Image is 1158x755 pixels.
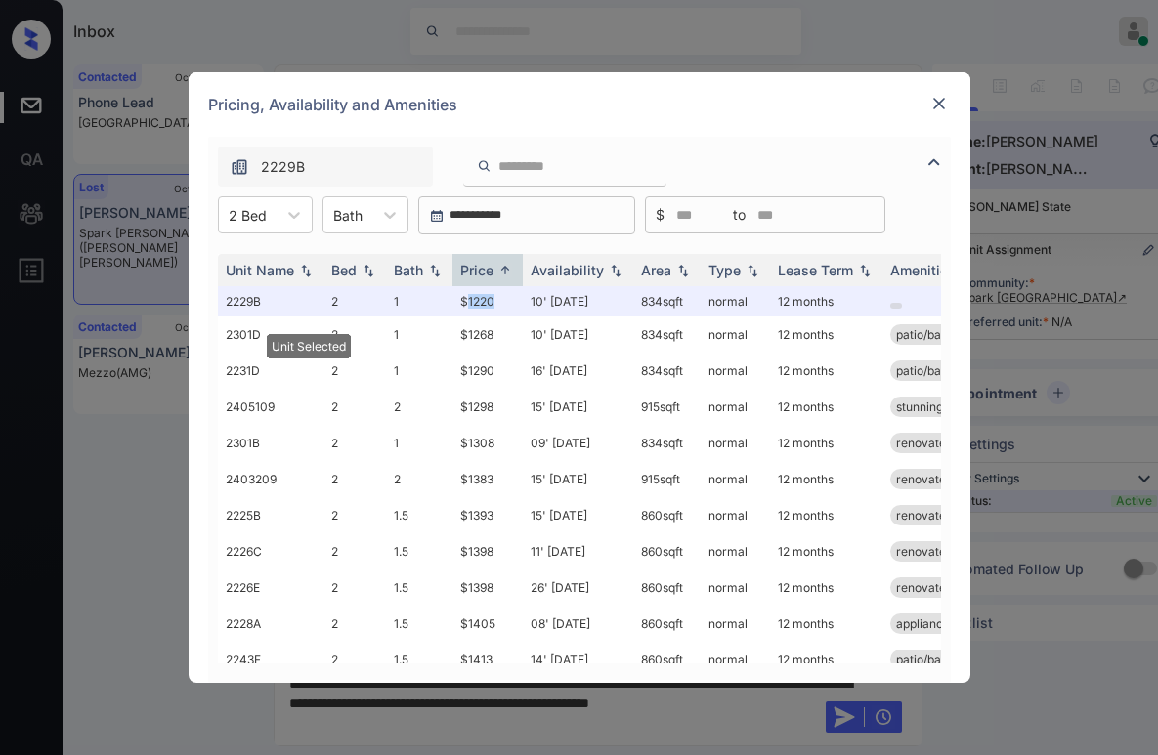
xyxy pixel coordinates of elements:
[189,72,970,137] div: Pricing, Availability and Amenities
[323,286,386,316] td: 2
[606,264,625,277] img: sorting
[633,533,701,569] td: 860 sqft
[386,533,452,569] td: 1.5
[890,262,956,278] div: Amenities
[386,389,452,425] td: 2
[896,580,953,595] span: renovated
[452,497,523,533] td: $1393
[218,533,323,569] td: 2226C
[523,569,633,606] td: 26' [DATE]
[770,425,882,461] td: 12 months
[460,262,493,278] div: Price
[523,425,633,461] td: 09' [DATE]
[770,606,882,642] td: 12 months
[770,569,882,606] td: 12 months
[386,569,452,606] td: 1.5
[386,353,452,389] td: 1
[218,389,323,425] td: 2405109
[452,569,523,606] td: $1398
[386,461,452,497] td: 2
[218,316,323,353] td: 2301D
[673,264,693,277] img: sorting
[633,642,701,678] td: 860 sqft
[701,642,770,678] td: normal
[218,353,323,389] td: 2231D
[452,389,523,425] td: $1298
[523,606,633,642] td: 08' [DATE]
[452,316,523,353] td: $1268
[394,262,423,278] div: Bath
[770,642,882,678] td: 12 months
[733,204,746,226] span: to
[495,263,515,277] img: sorting
[218,569,323,606] td: 2226E
[386,316,452,353] td: 1
[218,425,323,461] td: 2301B
[743,264,762,277] img: sorting
[386,425,452,461] td: 1
[452,642,523,678] td: $1413
[896,508,953,523] span: renovated
[323,533,386,569] td: 2
[701,353,770,389] td: normal
[452,533,523,569] td: $1398
[922,150,946,174] img: icon-zuma
[323,569,386,606] td: 2
[218,461,323,497] td: 2403209
[523,316,633,353] td: 10' [DATE]
[633,606,701,642] td: 860 sqft
[452,425,523,461] td: $1308
[452,286,523,316] td: $1220
[323,353,386,389] td: 2
[701,569,770,606] td: normal
[323,642,386,678] td: 2
[770,461,882,497] td: 12 months
[708,262,741,278] div: Type
[641,262,671,278] div: Area
[770,389,882,425] td: 12 months
[896,616,950,631] span: appliance
[359,264,378,277] img: sorting
[896,652,971,667] span: patio/balcony
[323,316,386,353] td: 2
[452,461,523,497] td: $1383
[386,286,452,316] td: 1
[770,286,882,316] td: 12 months
[778,262,853,278] div: Lease Term
[386,642,452,678] td: 1.5
[633,497,701,533] td: 860 sqft
[230,157,249,177] img: icon-zuma
[633,425,701,461] td: 834 sqft
[896,472,953,486] span: renovated
[701,389,770,425] td: normal
[323,425,386,461] td: 2
[218,286,323,316] td: 2229B
[531,262,604,278] div: Availability
[701,533,770,569] td: normal
[218,606,323,642] td: 2228A
[331,262,357,278] div: Bed
[523,286,633,316] td: 10' [DATE]
[523,353,633,389] td: 16' [DATE]
[929,94,949,113] img: close
[323,389,386,425] td: 2
[633,316,701,353] td: 834 sqft
[896,399,991,414] span: stunning views*...
[855,264,875,277] img: sorting
[386,497,452,533] td: 1.5
[523,497,633,533] td: 15' [DATE]
[323,606,386,642] td: 2
[261,156,305,178] span: 2229B
[523,389,633,425] td: 15' [DATE]
[633,353,701,389] td: 834 sqft
[633,389,701,425] td: 915 sqft
[226,262,294,278] div: Unit Name
[452,606,523,642] td: $1405
[523,461,633,497] td: 15' [DATE]
[523,642,633,678] td: 14' [DATE]
[770,316,882,353] td: 12 months
[701,461,770,497] td: normal
[770,533,882,569] td: 12 months
[323,497,386,533] td: 2
[701,606,770,642] td: normal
